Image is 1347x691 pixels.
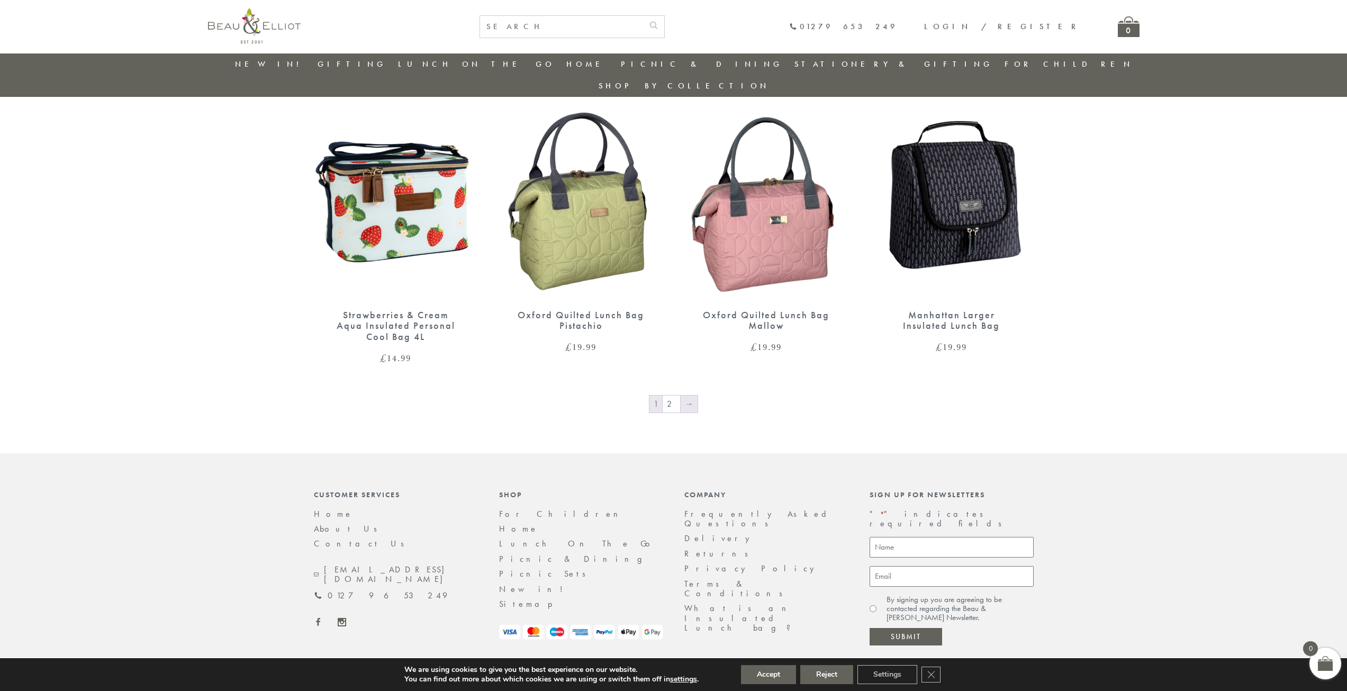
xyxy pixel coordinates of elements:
[499,87,663,352] a: Oxford quilted lunch bag pistachio Oxford Quilted Lunch Bag Pistachio £19.99
[670,675,697,684] button: settings
[499,584,571,595] a: New in!
[499,598,567,609] a: Sitemap
[499,508,626,519] a: For Children
[684,533,755,544] a: Delivery
[751,340,757,353] span: £
[499,490,663,499] div: Shop
[499,538,656,549] a: Lunch On The Go
[684,603,799,633] a: What is an Insulated Lunch bag?
[565,340,596,353] bdi: 19.99
[314,394,1034,416] nav: Product Pagination
[235,59,306,69] a: New in!
[332,310,459,343] div: Strawberries & Cream Aqua Insulated Personal Cool Bag 4L
[1118,16,1140,37] a: 0
[870,87,1034,299] img: Manhattan Larger Lunch Bag
[398,59,555,69] a: Lunch On The Go
[857,665,917,684] button: Settings
[794,59,993,69] a: Stationery & Gifting
[870,537,1034,558] input: Name
[314,538,411,549] a: Contact Us
[888,310,1015,331] div: Manhattan Larger Insulated Lunch Bag
[565,340,572,353] span: £
[703,310,830,331] div: Oxford Quilted Lunch Bag Mallow
[789,22,898,31] a: 01279 653 249
[681,396,698,412] a: →
[499,568,593,579] a: Picnic Sets
[518,310,645,331] div: Oxford Quilted Lunch Bag Pistachio
[751,340,782,353] bdi: 19.99
[499,625,663,639] img: payment-logos.png
[870,87,1034,352] a: Manhattan Larger Lunch Bag Manhattan Larger Insulated Lunch Bag £19.99
[870,509,1034,529] p: " " indicates required fields
[480,16,643,38] input: SEARCH
[314,87,478,363] a: Strawberries & Cream Aqua Insulated Personal Cool Bag 4L Strawberries & Cream Aqua Insulated Pers...
[684,87,848,352] a: Oxford quilted lunch bag mallow Oxford Quilted Lunch Bag Mallow £19.99
[684,87,848,299] img: Oxford quilted lunch bag mallow
[800,665,853,684] button: Reject
[621,59,783,69] a: Picnic & Dining
[314,591,447,600] a: 01279 653 249
[314,508,353,519] a: Home
[314,523,384,534] a: About Us
[684,578,790,599] a: Terms & Conditions
[936,340,943,353] span: £
[870,566,1034,587] input: Email
[870,628,942,646] input: Submit
[684,508,833,529] a: Frequently Asked Questions
[924,21,1081,32] a: Login / Register
[599,80,770,91] a: Shop by collection
[566,59,609,69] a: Home
[684,490,848,499] div: Company
[499,87,663,299] img: Oxford quilted lunch bag pistachio
[649,396,662,412] span: Page 1
[887,595,1034,623] label: By signing up you are agreeing to be contacted regarding the Beau & [PERSON_NAME] Newsletter.
[318,59,386,69] a: Gifting
[921,667,941,683] button: Close GDPR Cookie Banner
[404,665,699,675] p: We are using cookies to give you the best experience on our website.
[380,352,387,364] span: £
[499,523,538,534] a: Home
[936,340,967,353] bdi: 19.99
[499,553,653,564] a: Picnic & Dining
[208,8,301,43] img: logo
[314,565,478,585] a: [EMAIL_ADDRESS][DOMAIN_NAME]
[314,490,478,499] div: Customer Services
[1005,59,1133,69] a: For Children
[870,490,1034,499] div: Sign up for newsletters
[741,665,796,684] button: Accept
[404,675,699,684] p: You can find out more about which cookies we are using or switch them off in .
[1303,641,1318,656] span: 0
[684,548,755,559] a: Returns
[684,563,820,574] a: Privacy Policy
[380,352,411,364] bdi: 14.99
[314,87,478,299] img: Strawberries & Cream Aqua Insulated Personal Cool Bag 4L
[663,396,680,412] a: Page 2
